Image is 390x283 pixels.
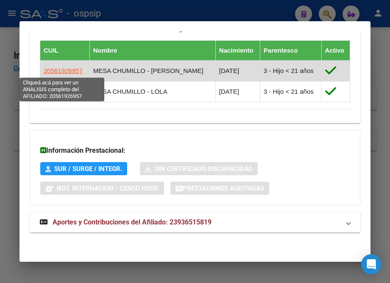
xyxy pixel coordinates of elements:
span: SUR / SURGE / INTEGR. [54,165,122,173]
th: Activo [321,41,350,61]
th: Parentesco [260,41,321,61]
button: Sin Certificado Discapacidad [140,162,258,175]
td: [DATE] [215,61,260,81]
div: Open Intercom Messenger [361,254,382,275]
button: Not. Internacion / Censo Hosp. [40,182,164,195]
td: [DATE] [215,81,260,102]
button: SUR / SURGE / INTEGR. [40,162,127,175]
th: Nombre [89,41,215,61]
td: 3 - Hijo < 21 años [260,81,321,102]
span: Sin Certificado Discapacidad [155,165,253,173]
button: Prestaciones Auditadas [170,182,269,195]
td: MESA CHUMILLO - LOLA [89,81,215,102]
span: Aportes y Contribuciones del Afiliado: 23936515819 [53,218,212,226]
span: 20561926957 [44,67,83,74]
span: Prestaciones Auditadas [183,185,264,192]
mat-expansion-panel-header: Aportes y Contribuciones del Afiliado: 23936515819 [30,212,360,233]
th: Nacimiento [215,41,260,61]
td: 3 - Hijo < 21 años [260,61,321,81]
span: Not. Internacion / Censo Hosp. [57,185,159,192]
h3: Información Prestacional: [40,146,350,156]
td: MESA CHUMILLO - [PERSON_NAME] [89,61,215,81]
th: CUIL [40,41,90,61]
span: 27503600345 [44,88,83,95]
